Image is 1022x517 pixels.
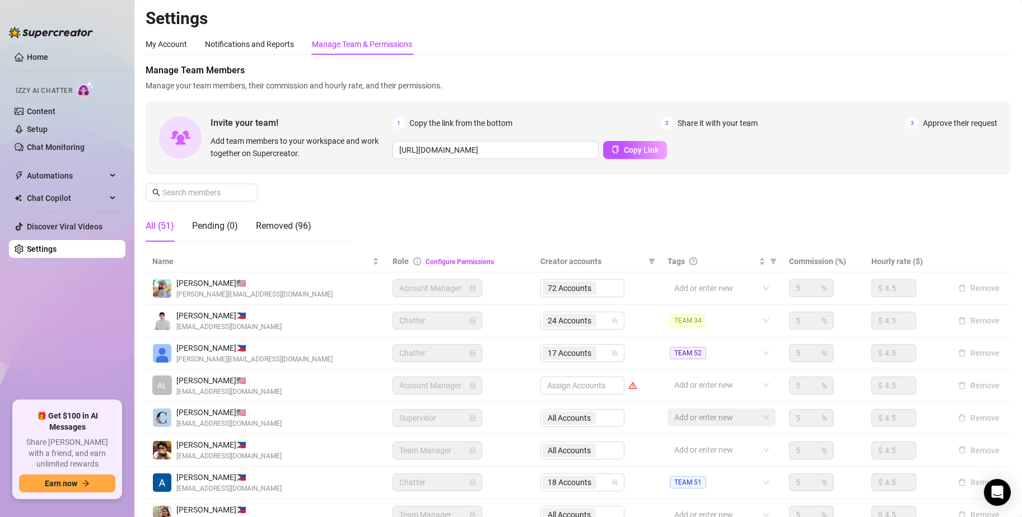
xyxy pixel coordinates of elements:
span: thunderbolt [15,171,24,180]
span: lock [469,447,476,454]
span: question-circle [689,257,697,265]
img: Paul Andrei Casupanan [153,312,171,330]
span: [PERSON_NAME] 🇵🇭 [176,439,282,451]
img: Katrina Mendiola [153,344,171,363]
span: [PERSON_NAME] 🇺🇸 [176,374,282,387]
img: AI Chatter [77,81,94,97]
div: Notifications and Reports [205,38,294,50]
span: Manage Team Members [146,64,1011,77]
span: Copy the link from the bottom [409,117,512,129]
span: [EMAIL_ADDRESS][DOMAIN_NAME] [176,322,282,332]
span: Role [393,257,409,266]
span: [PERSON_NAME][EMAIL_ADDRESS][DOMAIN_NAME] [176,289,333,300]
img: Evan Gillis [153,279,171,298]
th: Name [146,251,386,272]
button: Remove [954,411,1004,425]
th: Hourly rate ($) [865,251,947,272]
div: Open Intercom Messenger [984,479,1011,506]
span: [PERSON_NAME] 🇵🇭 [176,471,282,483]
span: warning [629,382,637,389]
span: [PERSON_NAME] 🇺🇸 [176,277,333,289]
span: lock [469,317,476,324]
span: 🎁 Get $100 in AI Messages [19,411,115,433]
div: My Account [146,38,187,50]
span: Team Manager [399,442,475,459]
span: Add team members to your workspace and work together on Supercreator. [211,135,388,159]
span: [EMAIL_ADDRESS][DOMAIN_NAME] [176,387,282,397]
img: Chat Copilot [15,194,22,202]
span: [PERSON_NAME] 🇺🇸 [176,406,282,419]
span: filter [646,253,657,270]
span: [PERSON_NAME] 🇵🇭 [176,309,282,322]
h2: Settings [146,8,1011,29]
span: Account Manager [399,377,475,394]
span: Supervisor [399,410,475,426]
span: Chatter [399,474,475,491]
span: Chatter [399,312,475,329]
img: logo-BBDzfeDw.svg [9,27,93,38]
span: lock [469,479,476,486]
a: Discover Viral Videos [27,222,102,231]
span: Izzy AI Chatter [16,86,72,96]
span: 18 Accounts [543,476,596,489]
span: 18 Accounts [548,476,591,488]
span: 24 Accounts [543,314,596,327]
button: Remove [954,379,1004,392]
span: AL [157,379,167,392]
span: lock [469,285,476,292]
span: Share it with your team [678,117,758,129]
button: Remove [954,346,1004,360]
span: TEAM 52 [670,347,706,359]
img: Antonio Hernan Arabejo [153,473,171,492]
span: team [612,479,618,486]
button: Copy Link [603,141,667,159]
span: team [612,317,618,324]
span: lock [469,415,476,421]
span: Earn now [45,479,77,488]
span: lock [469,382,476,389]
span: Copy Link [624,145,659,154]
span: Chat Copilot [27,189,106,207]
button: Remove [954,314,1004,327]
span: TEAM 51 [670,476,706,488]
button: Earn nowarrow-right [19,474,115,492]
span: Invite your team! [211,116,393,130]
button: Remove [954,476,1004,489]
input: Search members [162,186,242,199]
div: All (51) [146,219,174,233]
span: 17 Accounts [548,347,591,359]
span: Manage your team members, their commission and hourly rate, and their permissions. [146,79,1011,92]
a: Chat Monitoring [27,143,85,152]
span: info-circle [413,257,421,265]
span: filter [768,253,779,270]
span: Creator accounts [540,255,644,267]
span: Approve their request [923,117,997,129]
span: TEAM 34 [670,314,706,327]
button: Remove [954,444,1004,457]
span: arrow-right [82,480,90,487]
span: Account Manager [399,280,475,297]
img: Jedidiah Flores [153,441,171,459]
span: [EMAIL_ADDRESS][DOMAIN_NAME] [176,483,282,494]
span: search [152,189,160,196]
span: team [612,350,618,356]
span: 1 [393,117,405,129]
span: [PERSON_NAME] 🇵🇭 [176,504,282,516]
span: Name [152,255,370,267]
span: 3 [906,117,918,129]
span: Share [PERSON_NAME] with a friend, and earn unlimited rewards [19,437,115,470]
span: filter [770,258,777,265]
a: Home [27,53,48,62]
span: 17 Accounts [543,346,596,360]
img: Caylie Clarke [153,408,171,427]
span: 2 [661,117,673,129]
a: Configure Permissions [426,258,494,266]
span: lock [469,350,476,356]
button: Remove [954,281,1004,295]
a: Settings [27,245,57,253]
a: Content [27,107,55,116]
span: Chatter [399,345,475,361]
span: [PERSON_NAME][EMAIL_ADDRESS][DOMAIN_NAME] [176,354,333,365]
div: Pending (0) [192,219,238,233]
span: 24 Accounts [548,314,591,327]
